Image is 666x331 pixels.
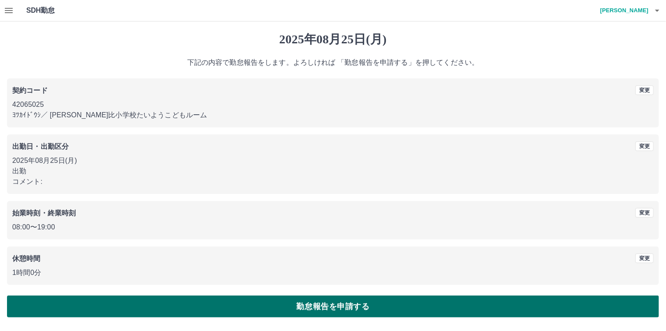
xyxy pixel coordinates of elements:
[12,143,69,150] b: 出勤日・出勤区分
[12,110,654,120] p: ﾖﾂｶｲﾄﾞｳｼ ／ [PERSON_NAME]比小学校たいようこどもルーム
[12,166,654,176] p: 出勤
[635,208,654,218] button: 変更
[635,141,654,151] button: 変更
[12,255,41,262] b: 休憩時間
[12,209,76,217] b: 始業時刻・終業時刻
[7,32,659,47] h1: 2025年08月25日(月)
[7,296,659,317] button: 勤怠報告を申請する
[635,254,654,263] button: 変更
[12,268,654,278] p: 1時間0分
[12,87,48,94] b: 契約コード
[12,99,654,110] p: 42065025
[12,155,654,166] p: 2025年08月25日(月)
[12,222,654,232] p: 08:00 〜 19:00
[7,57,659,68] p: 下記の内容で勤怠報告をします。よろしければ 「勤怠報告を申請する」を押してください。
[635,85,654,95] button: 変更
[12,176,654,187] p: コメント:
